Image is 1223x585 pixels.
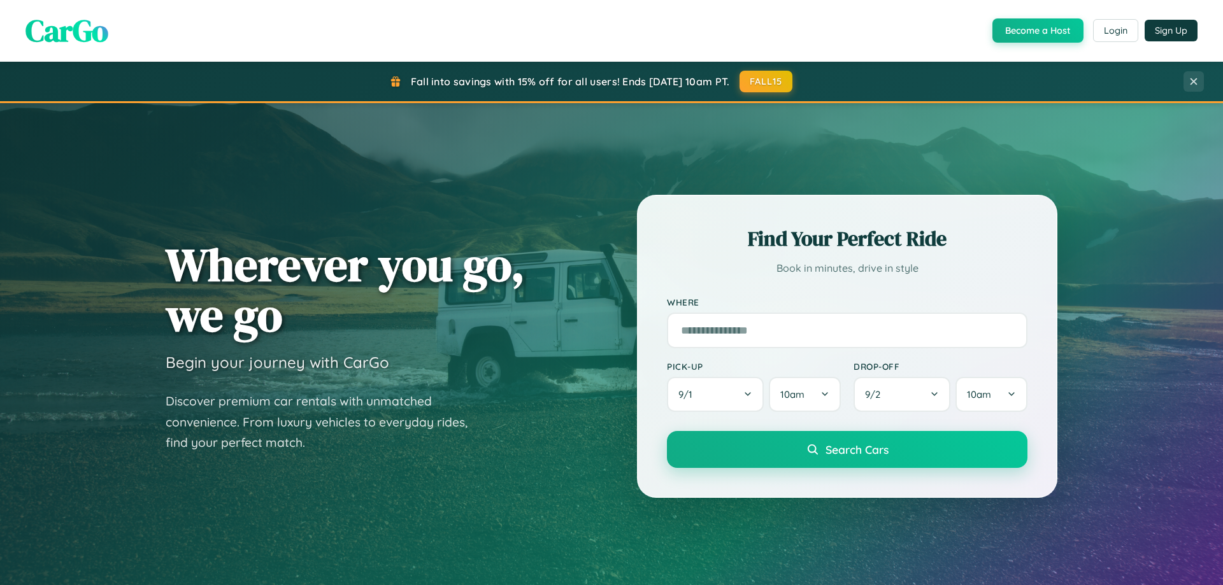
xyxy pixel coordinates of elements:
[1093,19,1138,42] button: Login
[667,297,1027,307] label: Where
[667,259,1027,278] p: Book in minutes, drive in style
[411,75,730,88] span: Fall into savings with 15% off for all users! Ends [DATE] 10am PT.
[678,388,699,400] span: 9 / 1
[854,361,1027,372] label: Drop-off
[865,388,887,400] span: 9 / 2
[166,353,389,372] h3: Begin your journey with CarGo
[1145,20,1198,41] button: Sign Up
[992,18,1084,43] button: Become a Host
[667,431,1027,468] button: Search Cars
[740,71,793,92] button: FALL15
[826,442,889,456] span: Search Cars
[967,388,991,400] span: 10am
[769,377,841,412] button: 10am
[25,10,108,52] span: CarGo
[667,377,764,412] button: 9/1
[166,391,484,453] p: Discover premium car rentals with unmatched convenience. From luxury vehicles to everyday rides, ...
[854,377,950,412] button: 9/2
[166,239,525,340] h1: Wherever you go, we go
[667,361,841,372] label: Pick-up
[667,225,1027,253] h2: Find Your Perfect Ride
[955,377,1027,412] button: 10am
[780,388,805,400] span: 10am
